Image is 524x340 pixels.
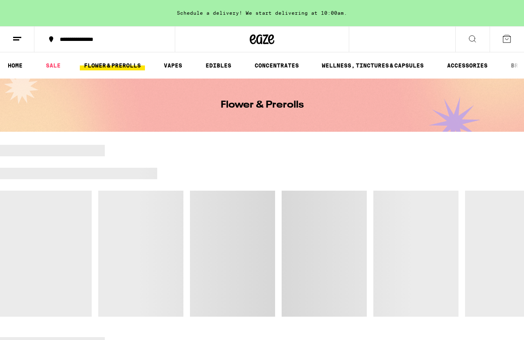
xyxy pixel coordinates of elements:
a: HOME [4,61,27,70]
a: CONCENTRATES [251,61,303,70]
h1: Flower & Prerolls [221,100,304,110]
a: SALE [42,61,65,70]
a: FLOWER & PREROLLS [80,61,145,70]
a: EDIBLES [201,61,235,70]
a: VAPES [160,61,186,70]
a: WELLNESS, TINCTURES & CAPSULES [318,61,428,70]
a: ACCESSORIES [443,61,492,70]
